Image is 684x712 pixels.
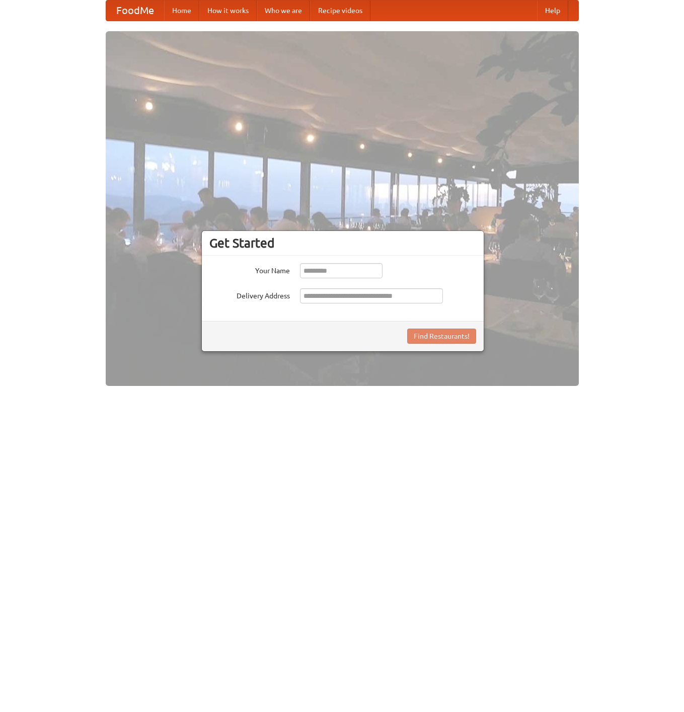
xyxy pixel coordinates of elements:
[106,1,164,21] a: FoodMe
[209,263,290,276] label: Your Name
[164,1,199,21] a: Home
[310,1,370,21] a: Recipe videos
[407,329,476,344] button: Find Restaurants!
[209,288,290,301] label: Delivery Address
[257,1,310,21] a: Who we are
[209,235,476,251] h3: Get Started
[199,1,257,21] a: How it works
[537,1,568,21] a: Help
